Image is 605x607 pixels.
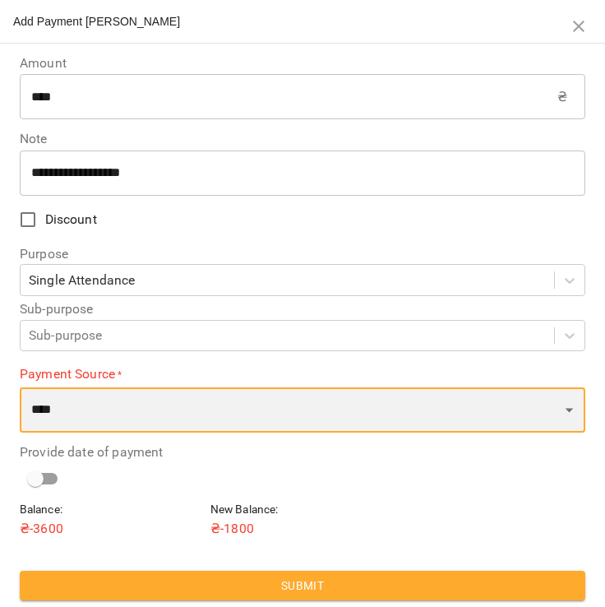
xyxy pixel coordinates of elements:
[20,519,204,539] p: ₴ -3600
[45,210,97,229] span: Discount
[210,519,395,539] p: ₴ -1800
[557,87,567,107] p: ₴
[29,271,136,290] div: Single Attendance
[20,501,204,519] h6: Balance :
[20,571,585,600] button: Submit
[20,132,585,146] label: Note
[13,15,180,28] span: Add Payment [PERSON_NAME]
[20,57,585,70] label: Amount
[20,248,585,261] label: Purpose
[210,501,395,519] h6: New Balance :
[20,446,585,459] label: Provide date of payment
[20,364,585,383] label: Payment Source
[20,303,585,316] label: Sub-purpose
[33,576,572,595] span: Submit
[29,326,103,345] div: Sub-purpose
